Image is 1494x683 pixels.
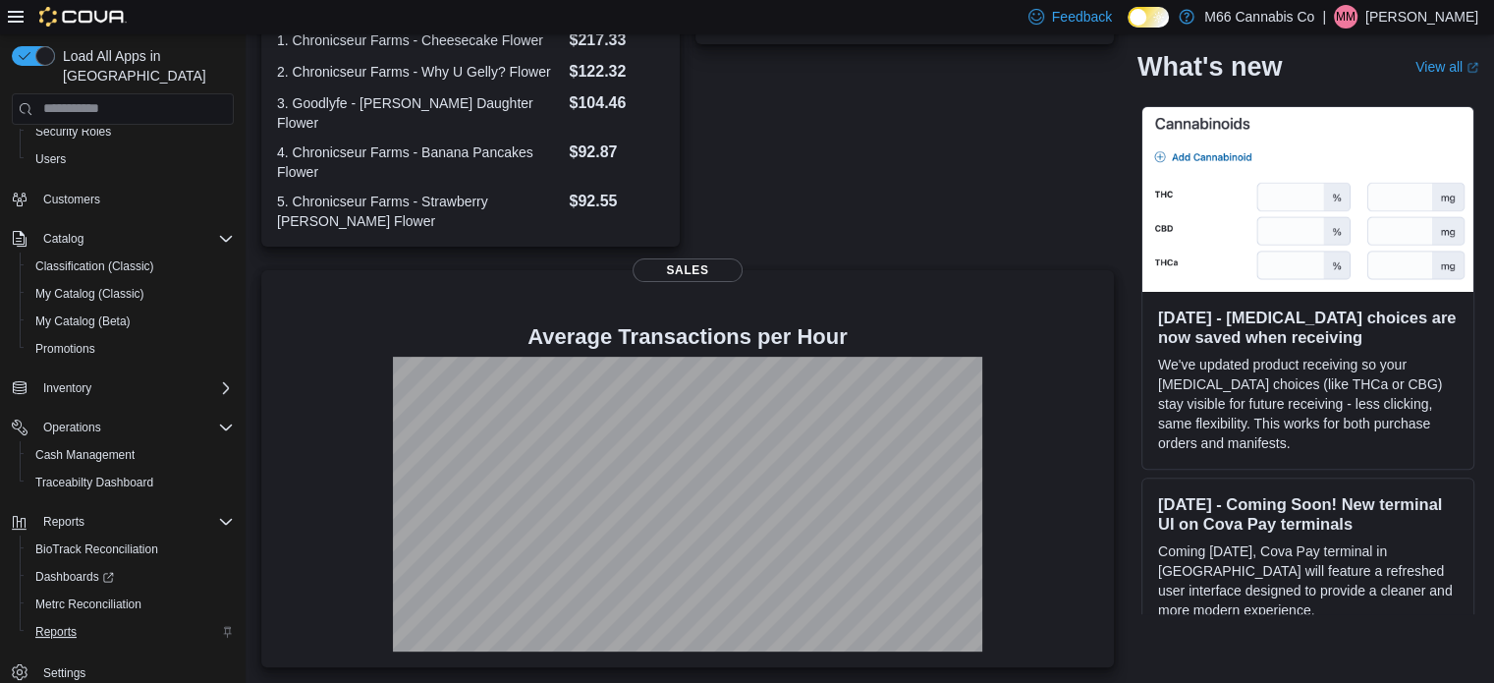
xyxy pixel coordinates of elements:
p: M66 Cannabis Co [1204,5,1314,28]
a: Traceabilty Dashboard [28,471,161,494]
dd: $92.55 [569,190,663,213]
span: Classification (Classic) [28,255,234,278]
img: Cova [39,7,127,27]
button: Inventory [4,374,242,402]
h2: What's new [1137,51,1282,83]
span: My Catalog (Classic) [28,282,234,306]
dt: 5. Chronicseur Farms - Strawberry [PERSON_NAME] Flower [277,192,561,231]
span: Cash Management [35,447,135,463]
dd: $217.33 [569,28,663,52]
h3: [DATE] - [MEDICAL_DATA] choices are now saved when receiving [1158,308,1458,347]
dd: $104.46 [569,91,663,115]
button: Operations [35,416,109,439]
span: My Catalog (Classic) [35,286,144,302]
a: Dashboards [20,563,242,591]
div: Mike Messina [1334,5,1357,28]
span: Security Roles [28,120,234,143]
a: Reports [28,620,84,644]
span: Metrc Reconciliation [28,593,234,616]
button: Customers [4,185,242,213]
a: My Catalog (Beta) [28,310,138,333]
span: Sales [633,258,743,282]
input: Dark Mode [1128,7,1169,28]
h3: [DATE] - Coming Soon! New terminal UI on Cova Pay terminals [1158,494,1458,534]
button: Reports [35,510,92,534]
button: Catalog [4,225,242,253]
dd: $92.87 [569,141,663,164]
button: Inventory [35,376,99,400]
dt: 3. Goodlyfe - [PERSON_NAME] Daughter Flower [277,93,561,133]
span: Dashboards [28,565,234,589]
dt: 2. Chronicseur Farms - Why U Gelly? Flower [277,62,561,82]
span: My Catalog (Beta) [28,310,234,333]
span: Customers [43,192,100,207]
span: Traceabilty Dashboard [35,475,153,490]
span: Customers [35,187,234,211]
span: Operations [35,416,234,439]
button: Operations [4,414,242,441]
span: Feedback [1052,7,1112,27]
dt: 4. Chronicseur Farms - Banana Pancakes Flower [277,142,561,182]
span: My Catalog (Beta) [35,313,131,329]
button: My Catalog (Beta) [20,308,242,335]
span: Catalog [43,231,83,247]
a: Security Roles [28,120,119,143]
span: Operations [43,420,101,435]
button: Classification (Classic) [20,253,242,280]
a: Cash Management [28,443,142,467]
button: Traceabilty Dashboard [20,469,242,496]
span: Traceabilty Dashboard [28,471,234,494]
span: Users [35,151,66,167]
span: Promotions [28,337,234,361]
a: Classification (Classic) [28,255,162,278]
span: Classification (Classic) [35,258,154,274]
a: Promotions [28,337,103,361]
a: My Catalog (Classic) [28,282,152,306]
p: [PERSON_NAME] [1365,5,1478,28]
a: Customers [35,188,108,211]
button: Catalog [35,227,91,251]
p: Coming [DATE], Cova Pay terminal in [GEOGRAPHIC_DATA] will feature a refreshed user interface des... [1158,541,1458,620]
span: Reports [28,620,234,644]
span: Metrc Reconciliation [35,597,141,612]
button: Reports [4,508,242,536]
span: Reports [43,514,84,530]
h4: Average Transactions per Hour [277,325,1098,349]
svg: External link [1466,62,1478,74]
span: Promotions [35,341,95,357]
span: BioTrack Reconciliation [35,541,158,557]
span: Settings [43,665,85,681]
span: Load All Apps in [GEOGRAPHIC_DATA] [55,46,234,85]
button: My Catalog (Classic) [20,280,242,308]
span: Reports [35,510,234,534]
span: Dashboards [35,569,114,585]
dd: $122.32 [569,60,663,84]
span: Security Roles [35,124,111,140]
dt: 1. Chronicseur Farms - Cheesecake Flower [277,30,561,50]
a: Dashboards [28,565,122,589]
a: BioTrack Reconciliation [28,538,166,561]
span: Cash Management [28,443,234,467]
a: View allExternal link [1415,59,1478,75]
span: Reports [35,624,77,640]
button: BioTrack Reconciliation [20,536,242,563]
button: Users [20,145,242,173]
span: Inventory [43,380,91,396]
span: MM [1336,5,1356,28]
span: Catalog [35,227,234,251]
p: We've updated product receiving so your [MEDICAL_DATA] choices (like THCa or CBG) stay visible fo... [1158,355,1458,453]
button: Metrc Reconciliation [20,591,242,618]
a: Users [28,147,74,171]
span: BioTrack Reconciliation [28,538,234,561]
p: | [1322,5,1326,28]
button: Promotions [20,335,242,363]
button: Reports [20,618,242,646]
button: Cash Management [20,441,242,469]
a: Metrc Reconciliation [28,593,149,616]
button: Security Roles [20,118,242,145]
span: Users [28,147,234,171]
span: Inventory [35,376,234,400]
